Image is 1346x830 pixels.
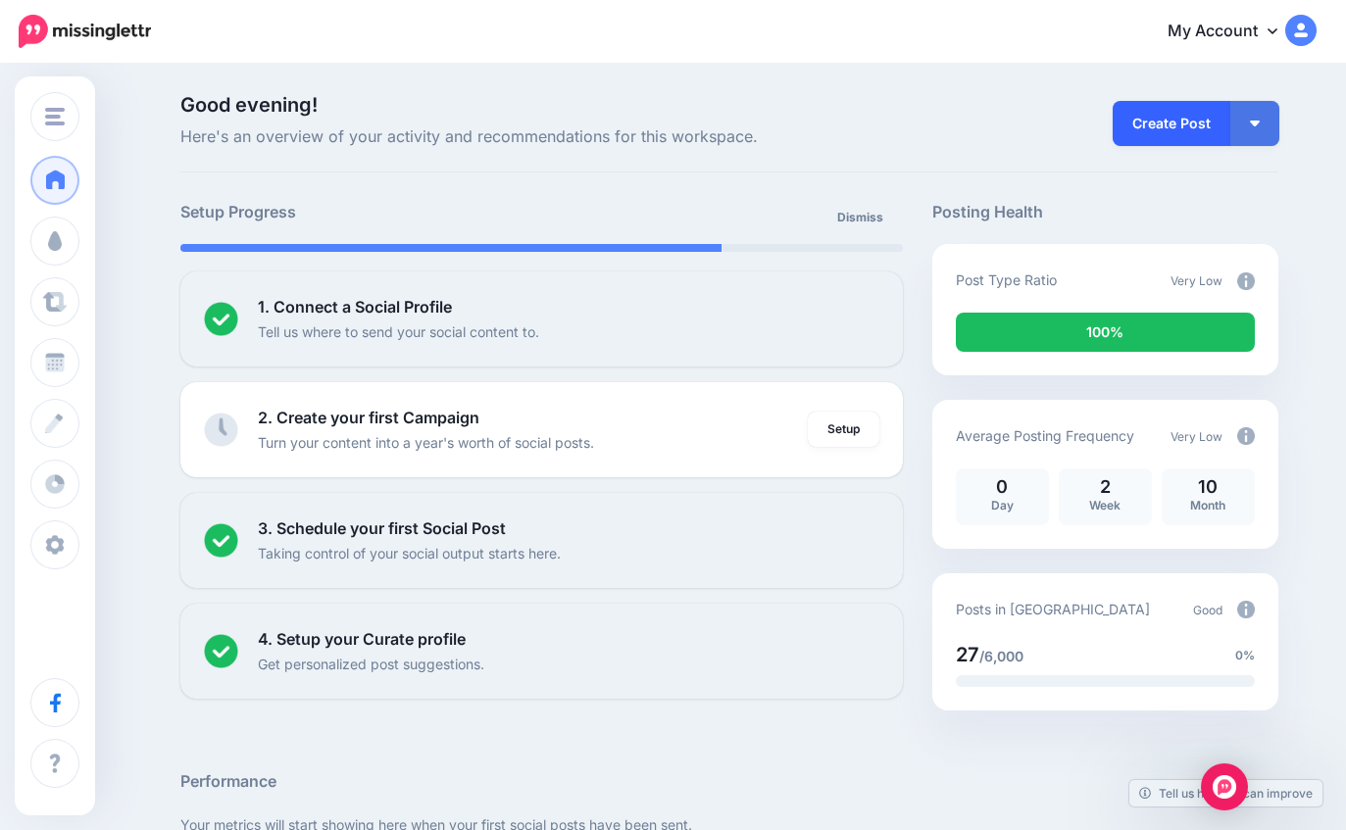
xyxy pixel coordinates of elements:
div: 100% of your posts in the last 30 days were manually created (i.e. were not from Drip Campaigns o... [956,313,1255,352]
img: menu.png [45,108,65,125]
p: 10 [1172,478,1245,496]
span: /6,000 [979,648,1023,664]
a: Tell us how we can improve [1129,780,1322,806]
span: Here's an overview of your activity and recommendations for this workspace. [180,124,903,150]
img: Missinglettr [19,15,151,48]
div: Open Intercom Messenger [1201,763,1248,810]
span: Very Low [1171,273,1222,288]
span: Day [991,498,1014,513]
p: Taking control of your social output starts here. [258,542,561,564]
img: info-circle-grey.png [1237,272,1255,290]
p: Average Posting Frequency [956,424,1134,447]
h5: Setup Progress [180,200,541,224]
h5: Performance [180,769,1278,794]
span: 0% [1235,646,1255,665]
a: Dismiss [825,200,895,235]
span: Week [1089,498,1121,513]
img: arrow-down-white.png [1250,121,1260,126]
span: Good [1193,603,1222,617]
p: 2 [1069,478,1142,496]
h5: Posting Health [932,200,1278,224]
b: 3. Schedule your first Social Post [258,518,506,538]
img: checked-circle.png [204,302,238,336]
b: 1. Connect a Social Profile [258,297,452,317]
img: checked-circle.png [204,634,238,668]
span: 27 [956,643,979,666]
img: clock-grey.png [204,413,238,447]
span: Very Low [1171,429,1222,444]
img: info-circle-grey.png [1237,601,1255,618]
p: Turn your content into a year's worth of social posts. [258,431,594,454]
img: info-circle-grey.png [1237,427,1255,445]
a: My Account [1148,8,1317,56]
a: Setup [808,412,879,447]
p: 0 [966,478,1039,496]
span: Month [1190,498,1225,513]
span: Good evening! [180,93,318,117]
p: Post Type Ratio [956,269,1057,291]
p: Tell us where to send your social content to. [258,320,539,343]
p: Posts in [GEOGRAPHIC_DATA] [956,598,1150,620]
p: Get personalized post suggestions. [258,653,484,675]
b: 2. Create your first Campaign [258,408,479,427]
img: checked-circle.png [204,523,238,558]
a: Create Post [1113,101,1230,146]
b: 4. Setup your Curate profile [258,629,466,649]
